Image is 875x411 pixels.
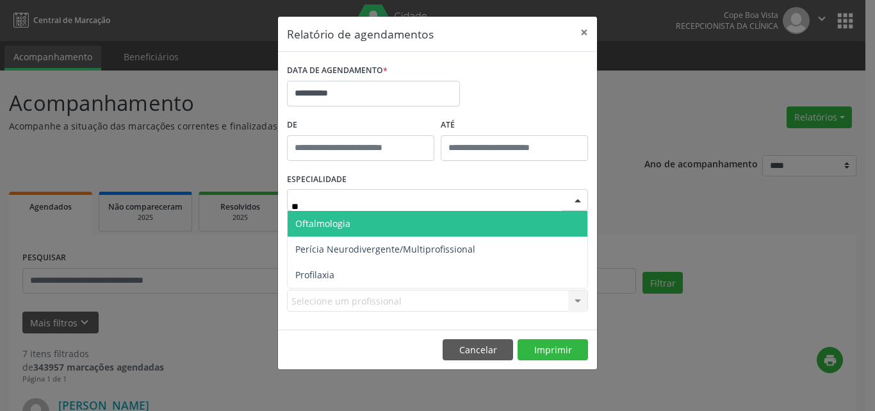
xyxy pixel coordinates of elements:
button: Close [571,17,597,48]
label: De [287,115,434,135]
label: ESPECIALIDADE [287,170,347,190]
button: Cancelar [443,339,513,361]
span: Perícia Neurodivergente/Multiprofissional [295,243,475,255]
button: Imprimir [518,339,588,361]
label: ATÉ [441,115,588,135]
h5: Relatório de agendamentos [287,26,434,42]
label: DATA DE AGENDAMENTO [287,61,388,81]
span: Profilaxia [295,269,334,281]
span: Oftalmologia [295,217,350,230]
